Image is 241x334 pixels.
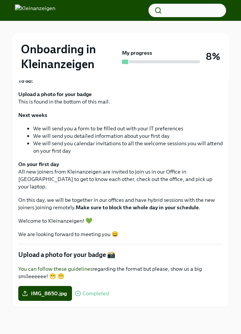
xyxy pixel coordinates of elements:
[18,230,223,238] p: We are looking forward to meeting you 😀
[33,140,223,155] li: We will send you calendar invitations to all the welcome sessions you will attend on your first day
[122,49,152,57] strong: My progress
[76,204,199,211] strong: Make sure to block the whole day in your schedule
[18,161,59,168] strong: On your first day
[21,42,119,71] h2: Onboarding in Kleinanzeigen
[24,290,67,297] span: IMG_8650.jpg
[18,250,223,259] p: Upload a photo for your badge 📸
[18,196,223,211] p: On this day, we will be together in our offices and have hybrid sessions with the new joiners joi...
[82,291,109,296] span: Completed
[206,50,220,63] h3: 8%
[33,132,223,140] li: We will send you detailed information about your first day
[18,90,223,105] p: This is found in the bottom of this mail.
[15,4,55,16] img: Kleinanzeigen
[18,112,47,118] strong: Next weeks
[18,160,223,190] p: All new joiners from Kleinanzeigen are invited to join us in our Office in [GEOGRAPHIC_DATA] to g...
[18,77,33,84] strong: To do:
[33,125,223,132] li: We will send you a form to be filled out with your IT preferences
[18,265,93,272] a: You can follow these guidelines
[18,91,92,98] strong: Upload a photo for your badge
[18,286,72,301] label: IMG_8650.jpg
[18,217,223,225] p: Welcome to Kleinanzeigen! 💚
[18,265,223,280] p: regarding the format but please, show us a big smileeeeee! 😁 😬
